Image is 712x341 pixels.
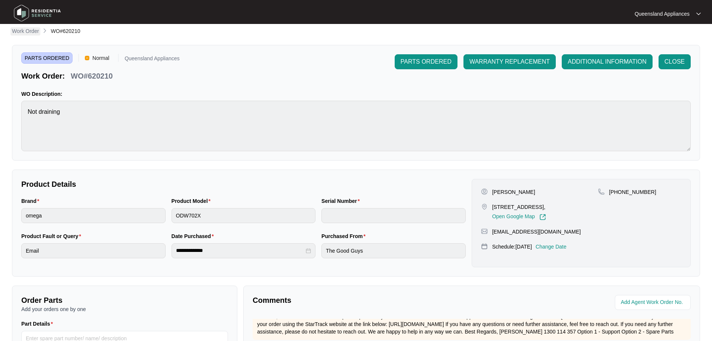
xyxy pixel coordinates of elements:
[71,71,112,81] p: WO#620210
[492,228,581,235] p: [EMAIL_ADDRESS][DOMAIN_NAME]
[42,28,48,34] img: chevron-right
[89,52,112,64] span: Normal
[665,57,685,66] span: CLOSE
[536,243,567,250] p: Change Date
[21,90,691,98] p: WO Description:
[21,71,65,81] p: Work Order:
[568,57,647,66] span: ADDITIONAL INFORMATION
[481,203,488,210] img: map-pin
[10,27,40,36] a: Work Order
[609,188,656,196] p: [PHONE_NUMBER]
[21,295,228,305] p: Order Parts
[463,54,556,69] button: WARRANTY REPLACEMENT
[492,203,546,211] p: [STREET_ADDRESS],
[124,56,179,64] p: Queensland Appliances
[172,197,214,205] label: Product Model
[598,188,605,195] img: map-pin
[253,295,466,305] p: Comments
[321,208,466,223] input: Serial Number
[172,232,217,240] label: Date Purchased
[492,188,535,196] p: [PERSON_NAME]
[621,298,686,307] input: Add Agent Work Order No.
[321,243,466,258] input: Purchased From
[21,179,466,189] p: Product Details
[696,12,701,16] img: dropdown arrow
[659,54,691,69] button: CLOSE
[481,243,488,250] img: map-pin
[11,2,64,24] img: residentia service logo
[21,320,56,328] label: Part Details
[21,208,166,223] input: Brand
[492,214,546,220] a: Open Google Map
[481,188,488,195] img: user-pin
[492,243,532,250] p: Schedule: [DATE]
[257,313,686,335] p: Hi Team, Please be advised that the part required for your service work order has been shipped vi...
[21,305,228,313] p: Add your orders one by one
[172,208,316,223] input: Product Model
[321,197,363,205] label: Serial Number
[481,228,488,235] img: map-pin
[51,28,80,34] span: WO#620210
[562,54,653,69] button: ADDITIONAL INFORMATION
[21,52,73,64] span: PARTS ORDERED
[539,214,546,220] img: Link-External
[469,57,550,66] span: WARRANTY REPLACEMENT
[321,232,369,240] label: Purchased From
[85,56,89,60] img: Vercel Logo
[21,197,42,205] label: Brand
[176,247,305,255] input: Date Purchased
[21,243,166,258] input: Product Fault or Query
[21,232,84,240] label: Product Fault or Query
[21,101,691,151] textarea: Not draining
[395,54,457,69] button: PARTS ORDERED
[401,57,451,66] span: PARTS ORDERED
[635,10,690,18] p: Queensland Appliances
[12,27,39,35] p: Work Order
